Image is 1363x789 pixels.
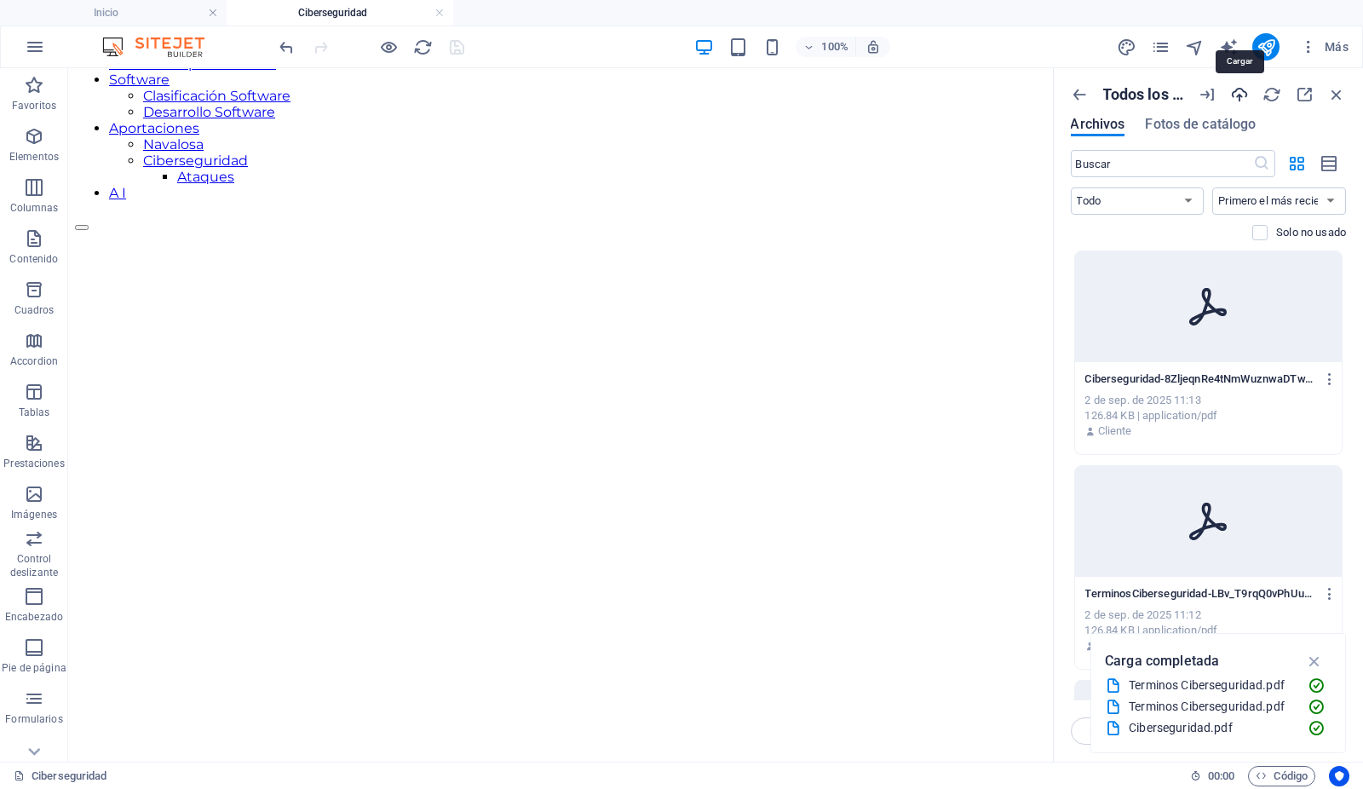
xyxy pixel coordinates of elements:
p: Columnas [10,201,59,215]
p: Favoritos [12,99,56,112]
button: undo [277,37,297,57]
i: Mostrar todas las carpetas [1071,85,1090,104]
div: 126.84 KB | application/pdf [1085,408,1332,423]
p: Solo muestra los archivos que no están usándose en el sitio web. Los archivos añadidos durante es... [1276,225,1346,240]
button: Código [1248,766,1315,786]
div: Terminos Ciberseguridad.pdf [1129,697,1294,717]
p: Tablas [19,406,50,419]
i: Publicar [1257,37,1276,57]
div: Ciberseguridad.pdf [1129,718,1294,738]
i: Páginas (Ctrl+Alt+S) [1151,37,1170,57]
i: Deshacer: Cambiar distancia (Ctrl+Z) [278,37,297,57]
i: Cerrar [1327,85,1346,104]
h6: 100% [821,37,848,57]
button: reload [413,37,434,57]
button: navigator [1184,37,1205,57]
h6: Tiempo de la sesión [1190,766,1235,786]
span: : [1220,769,1222,782]
button: pages [1150,37,1170,57]
p: Contenido [9,252,58,266]
div: Terminos Ciberseguridad.pdf [1129,676,1294,695]
i: Diseño (Ctrl+Alt+Y) [1117,37,1136,57]
div: 126.84 KB | application/pdf [1085,623,1332,638]
input: Buscar [1071,150,1253,177]
p: Cuadros [14,303,55,317]
p: Carga completada [1105,650,1219,672]
span: 00 00 [1208,766,1234,786]
i: Al redimensionar, ajustar el nivel de zoom automáticamente para ajustarse al dispositivo elegido. [866,39,881,55]
button: Más [1293,33,1355,60]
i: Importación de URL [1198,85,1216,104]
span: Fotos de catálogo [1145,114,1256,135]
button: text_generator [1218,37,1239,57]
i: Maximizar [1295,85,1314,104]
button: Usercentrics [1329,766,1349,786]
button: design [1116,37,1136,57]
p: Todos los archivos [1103,85,1185,104]
h4: Ciberseguridad [227,3,453,22]
i: Navegador [1185,37,1205,57]
p: TerminosCiberseguridad-LBv_T9rqQ0vPhUuNOKIuew.pdf [1085,586,1316,602]
i: AI Writer [1219,37,1239,57]
i: Volver a cargar página [414,37,434,57]
p: Accordion [10,354,58,368]
p: Ciberseguridad-8ZljeqnRe4tNmWuznwaDTw.pdf [1085,371,1316,387]
span: Más [1300,38,1349,55]
p: Pie de página [2,661,66,675]
span: Código [1256,766,1308,786]
p: Encabezado [5,610,63,624]
div: 2 de sep. de 2025 11:12 [1085,608,1332,623]
img: Editor Logo [98,37,226,57]
p: Imágenes [11,508,57,521]
p: Formularios [5,712,62,726]
a: Haz clic para cancelar la selección y doble clic para abrir páginas [14,766,106,786]
button: publish [1252,33,1280,60]
p: Elementos [9,150,59,164]
i: Volver a cargar [1262,85,1281,104]
p: Cliente [1098,423,1132,439]
div: 2 de sep. de 2025 11:13 [1085,393,1332,408]
p: Prestaciones [3,457,64,470]
button: 100% [796,37,856,57]
span: Archivos [1071,114,1125,135]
